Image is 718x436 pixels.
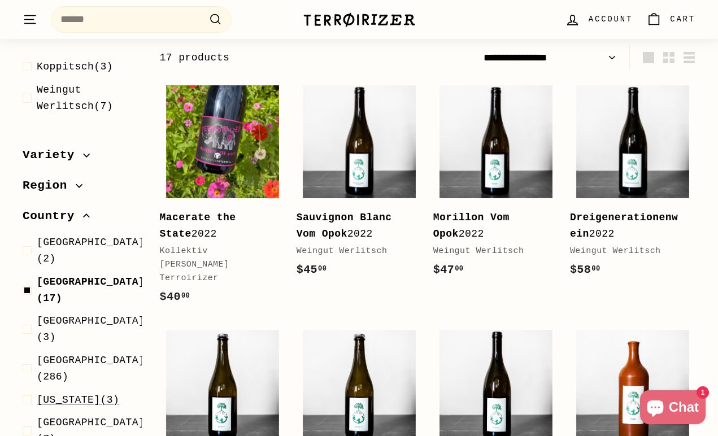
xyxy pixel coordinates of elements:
[37,59,113,75] span: (3)
[297,79,422,291] a: Sauvignon Blanc Vom Opok2022Weingut Werlitsch
[433,79,559,291] a: Morillon Vom Opok2022Weingut Werlitsch
[23,206,83,225] span: Country
[37,417,145,428] span: [GEOGRAPHIC_DATA]
[37,234,145,267] span: (2)
[433,263,464,276] span: $47
[37,61,94,72] span: Koppitsch
[23,143,142,173] button: Variety
[37,313,145,346] span: (3)
[570,263,600,276] span: $58
[181,292,190,300] sup: 00
[23,173,142,204] button: Region
[297,210,411,242] div: 2022
[37,315,145,326] span: [GEOGRAPHIC_DATA]
[37,276,145,287] span: [GEOGRAPHIC_DATA]
[37,352,145,385] span: (286)
[433,210,547,242] div: 2022
[591,265,600,273] sup: 00
[570,245,684,258] div: Weingut Werlitsch
[37,274,145,307] span: (17)
[160,210,274,242] div: 2022
[570,212,678,239] b: Dreigenerationenwein
[433,245,547,258] div: Weingut Werlitsch
[639,3,702,36] a: Cart
[558,3,639,36] a: Account
[23,146,83,165] span: Variety
[297,245,411,258] div: Weingut Werlitsch
[160,50,428,66] div: 17 products
[570,210,684,242] div: 2022
[23,203,142,234] button: Country
[637,390,709,427] inbox-online-store-chat: Shopify online store chat
[297,212,392,239] b: Sauvignon Blanc Vom Opok
[455,265,463,273] sup: 00
[433,212,510,239] b: Morillon Vom Opok
[37,394,101,405] span: [US_STATE]
[37,355,145,366] span: [GEOGRAPHIC_DATA]
[37,237,145,248] span: [GEOGRAPHIC_DATA]
[37,84,94,112] span: Weingut Werlitsch
[160,79,285,318] a: Macerate the State2022Kollektiv [PERSON_NAME] Terroirizer
[570,79,695,291] a: Dreigenerationenwein2022Weingut Werlitsch
[160,212,236,239] b: Macerate the State
[37,391,119,408] span: (3)
[670,13,695,25] span: Cart
[160,245,274,285] div: Kollektiv [PERSON_NAME] Terroirizer
[318,265,327,273] sup: 00
[589,13,633,25] span: Account
[297,263,327,276] span: $45
[23,176,76,195] span: Region
[37,82,142,115] span: (7)
[160,290,190,303] span: $40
